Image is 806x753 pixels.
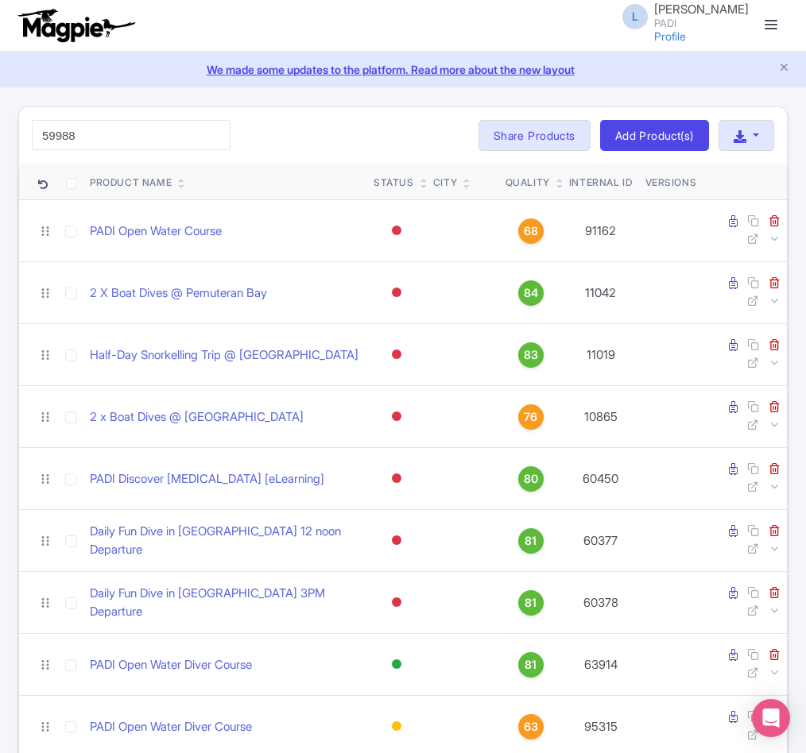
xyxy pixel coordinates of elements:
span: 63 [524,718,538,736]
a: 2 x Boat Dives @ [GEOGRAPHIC_DATA] [90,408,304,427]
a: 80 [506,466,556,492]
div: Inactive [389,219,405,242]
span: 81 [525,594,537,612]
a: 68 [506,218,556,244]
td: 60378 [563,572,639,634]
a: PADI Discover [MEDICAL_DATA] [eLearning] [90,470,324,488]
small: PADI [654,18,749,29]
a: 2 X Boat Dives @ Pemuteran Bay [90,284,267,303]
a: 81 [506,652,556,678]
td: 60377 [563,510,639,572]
div: City [433,176,457,190]
a: 83 [506,342,556,368]
div: Inactive [389,405,405,428]
div: Inactive [389,529,405,552]
div: Status [374,176,414,190]
a: Add Product(s) [600,120,709,152]
div: Product Name [90,176,172,190]
a: PADI Open Water Course [90,222,222,241]
a: 84 [506,280,556,306]
a: PADI Open Water Diver Course [90,656,252,674]
a: 81 [506,528,556,554]
a: Daily Fun Dive in [GEOGRAPHIC_DATA] 12 noon Departure [90,523,361,558]
span: 84 [524,284,538,302]
a: L [PERSON_NAME] PADI [613,3,749,29]
span: 81 [525,532,537,550]
span: L [622,4,648,29]
a: Profile [654,29,686,43]
img: logo-ab69f6fb50320c5b225c76a69d11143b.png [14,8,138,43]
td: 63914 [563,634,639,696]
div: Inactive [389,343,405,366]
a: Half-Day Snorkelling Trip @ [GEOGRAPHIC_DATA] [90,346,358,365]
td: 91162 [563,200,639,262]
td: 60450 [563,448,639,510]
span: [PERSON_NAME] [654,2,749,17]
div: Inactive [389,281,405,304]
a: PADI Open Water Diver Course [90,718,252,736]
span: 80 [524,470,538,488]
th: Internal ID [563,164,639,200]
div: Quality [506,176,550,190]
a: Daily Fun Dive in [GEOGRAPHIC_DATA] 3PM Departure [90,585,361,620]
span: 83 [524,346,538,364]
a: 63 [506,714,556,739]
div: Inactive [389,467,405,490]
div: Building [389,715,405,738]
td: 10865 [563,386,639,448]
th: Versions [639,164,703,200]
a: Share Products [479,120,591,152]
a: 81 [506,590,556,616]
div: Open Intercom Messenger [752,699,790,737]
span: 76 [524,408,537,426]
a: We made some updates to the platform. Read more about the new layout [10,61,796,78]
a: 76 [506,404,556,430]
td: 11042 [563,262,639,324]
span: 81 [525,656,537,674]
button: Close announcement [778,60,790,78]
div: Active [389,653,405,676]
div: Inactive [389,591,405,614]
td: 11019 [563,324,639,386]
span: 68 [524,222,538,240]
input: Search product name, city, or interal id [32,120,231,150]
